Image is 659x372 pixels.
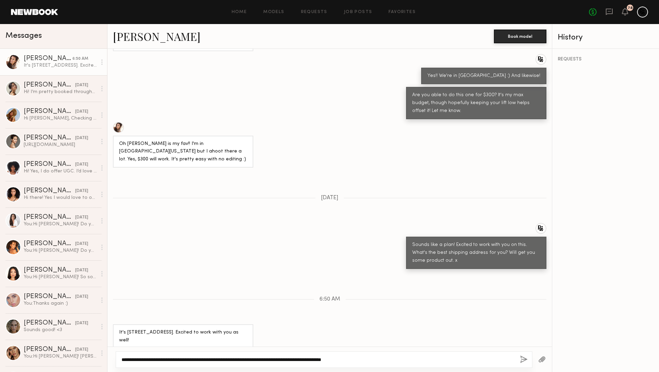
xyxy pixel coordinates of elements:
span: Messages [5,32,42,40]
div: [DATE] [75,135,88,142]
a: Favorites [389,10,416,14]
a: [PERSON_NAME] [113,29,200,44]
div: [DATE] [75,161,88,168]
div: Yes!! We're in [GEOGRAPHIC_DATA] :) And likewise! [427,72,540,80]
div: [PERSON_NAME] [24,82,75,89]
div: [DATE] [75,294,88,300]
div: It's [STREET_ADDRESS]. Excited to work with you as well! [24,62,97,69]
div: [DATE] [75,109,88,115]
div: [DATE] [75,241,88,247]
div: You: Thanks again :) [24,300,97,307]
div: Are you able to do this one for $300? It's my max budget, though hopefully keeping your lift low ... [412,91,540,115]
div: [PERSON_NAME] [24,55,72,62]
div: Hi there! Yes I would love to offer UGC. I don’t have much experience but I’m willing : ) [24,194,97,201]
div: [PERSON_NAME] [24,293,75,300]
a: Requests [301,10,327,14]
div: REQUESTS [558,57,654,62]
div: Sounds good! <3 [24,327,97,333]
div: [DATE] [75,188,88,194]
div: Hi! I’m pretty booked throughout September except for the 22nd-25th! [24,89,97,95]
div: Hi! Yes, I do offer UGC. I’d love to hear more about what you’re looking for. [24,168,97,174]
div: [DATE] [75,320,88,327]
div: History [558,34,654,42]
div: [DATE] [75,82,88,89]
div: [URL][DOMAIN_NAME] [24,142,97,148]
div: [PERSON_NAME] [24,214,75,221]
div: [PERSON_NAME] [24,240,75,247]
div: You: Hi [PERSON_NAME]! [PERSON_NAME] here from prettySOCIAL :) We'd love to work with you on some... [24,353,97,360]
div: Oh [PERSON_NAME] is my fav!! I'm in [GEOGRAPHIC_DATA][US_STATE] but I ahoot there a lot. Yes, $30... [119,140,247,164]
button: Book model [494,30,546,43]
div: [DATE] [75,267,88,274]
div: Hi [PERSON_NAME], Checking in see you have more content I can help you with. Thank you Rose [24,115,97,122]
span: 6:50 AM [320,296,340,302]
a: Home [232,10,247,14]
div: [PERSON_NAME] [24,161,75,168]
a: Book model [494,33,546,39]
div: [DATE] [75,214,88,221]
div: You: Hi [PERSON_NAME]! Do you offer any type of UGC? [24,221,97,227]
div: [PERSON_NAME] [24,346,75,353]
div: It's [STREET_ADDRESS]. Excited to work with you as well! [119,329,247,345]
div: [PERSON_NAME] [24,267,75,274]
a: Job Posts [344,10,372,14]
div: [PERSON_NAME] [24,135,75,142]
span: [DATE] [321,195,338,201]
div: You: Hi [PERSON_NAME]! Do you offer any type of UGC? [24,247,97,254]
div: [PERSON_NAME] [24,108,75,115]
div: [DATE] [75,347,88,353]
div: Sounds like a plan! Excited to work with you on this. What's the best shipping address for you? W... [412,241,540,265]
div: You: Hi [PERSON_NAME]! So sorry to do this! I spoke with the brand and I hadn't realized that for... [24,274,97,280]
div: 78 [628,6,633,10]
div: [PERSON_NAME] [24,320,75,327]
div: [PERSON_NAME] [24,188,75,194]
div: 6:50 AM [72,56,88,62]
a: Models [263,10,284,14]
